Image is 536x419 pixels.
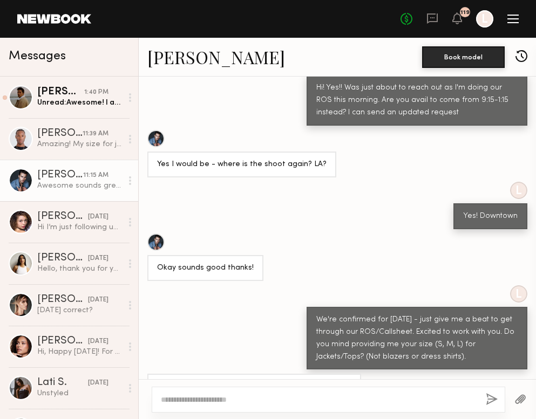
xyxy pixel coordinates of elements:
button: Book model [422,46,505,68]
div: Unread: Awesome! I am almost always a M for tops / jackets but can fit an L. M is more form fitti... [37,98,122,108]
div: 11:39 AM [83,129,108,139]
a: L [476,10,493,28]
div: 119 [460,10,470,16]
div: Awesome sounds great! Yes, I am a medium for tops. [37,181,122,191]
div: Yes I would be - where is the shoot again? LA? [157,159,327,171]
div: Unstyled [37,388,122,399]
div: [PERSON_NAME] [37,211,88,222]
div: 1:40 PM [84,87,108,98]
div: [PERSON_NAME] [37,253,88,264]
div: Hi, Happy [DATE]! For Disney job request, if rate is adjusted to 445 instead of 375 I would be ha... [37,347,122,357]
div: Hi! Yes!! Was just about to reach out as I'm doing our ROS this morning. Are you avail to come fr... [316,82,518,119]
a: Book model [422,52,505,61]
div: [DATE] [88,378,108,388]
a: [PERSON_NAME] [147,45,285,68]
span: Messages [9,50,66,63]
div: [DATE] [88,295,108,305]
div: Hi I’m just following up since I haven’t received the release form yet, please let me know if you... [37,222,122,232]
div: [DATE] correct? [37,305,122,315]
div: [DATE] [88,253,108,264]
div: Hello, thank you for your interest! Before moving forward I wanted to let you know that my travel... [37,264,122,274]
div: [PERSON_NAME] [37,336,88,347]
div: Amazing! My size for jackets and tops varies from L-Xl! [37,139,122,149]
div: [PERSON_NAME] [37,128,83,139]
div: Lati S. [37,377,88,388]
div: Yes! Downtown [463,210,518,223]
div: We're confirmed for [DATE] - just give me a beat to get through our ROS/Callsheet. Excited to wor... [316,314,518,363]
div: [DATE] [88,336,108,347]
div: [PERSON_NAME] [37,170,83,181]
div: Okay sounds good thanks! [157,262,254,274]
div: [DATE] [88,212,108,222]
div: [PERSON_NAME] [37,294,88,305]
div: 11:15 AM [83,170,108,181]
div: [PERSON_NAME] [37,87,84,98]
